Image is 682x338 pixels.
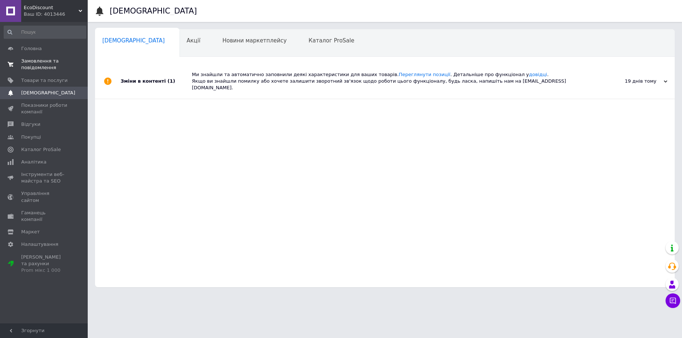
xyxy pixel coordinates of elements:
span: Каталог ProSale [21,146,61,153]
span: Головна [21,45,42,52]
span: (1) [167,78,175,84]
span: Новини маркетплейсу [222,37,287,44]
div: Ваш ID: 4013446 [24,11,88,18]
span: Управління сайтом [21,190,68,203]
span: Інструменти веб-майстра та SEO [21,171,68,184]
div: Prom мікс 1 000 [21,267,68,274]
span: Показники роботи компанії [21,102,68,115]
button: Чат з покупцем [666,293,680,308]
span: Налаштування [21,241,58,248]
span: Товари та послуги [21,77,68,84]
span: [PERSON_NAME] та рахунки [21,254,68,274]
span: Каталог ProSale [308,37,354,44]
div: 19 днів тому [594,78,667,84]
span: Відгуки [21,121,40,128]
span: EcoDiscount [24,4,79,11]
span: Замовлення та повідомлення [21,58,68,71]
input: Пошук [4,26,86,39]
span: [DEMOGRAPHIC_DATA] [21,90,75,96]
span: Аналітика [21,159,46,165]
a: Переглянути позиції [399,72,450,77]
div: Ми знайшли та автоматично заповнили деякі характеристики для ваших товарів. . Детальніше про функ... [192,71,594,91]
span: Маркет [21,229,40,235]
h1: [DEMOGRAPHIC_DATA] [110,7,197,15]
a: довідці [529,72,547,77]
span: Гаманець компанії [21,210,68,223]
div: Зміни в контенті [121,64,192,99]
span: [DEMOGRAPHIC_DATA] [102,37,165,44]
span: Акції [187,37,201,44]
span: Покупці [21,134,41,140]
